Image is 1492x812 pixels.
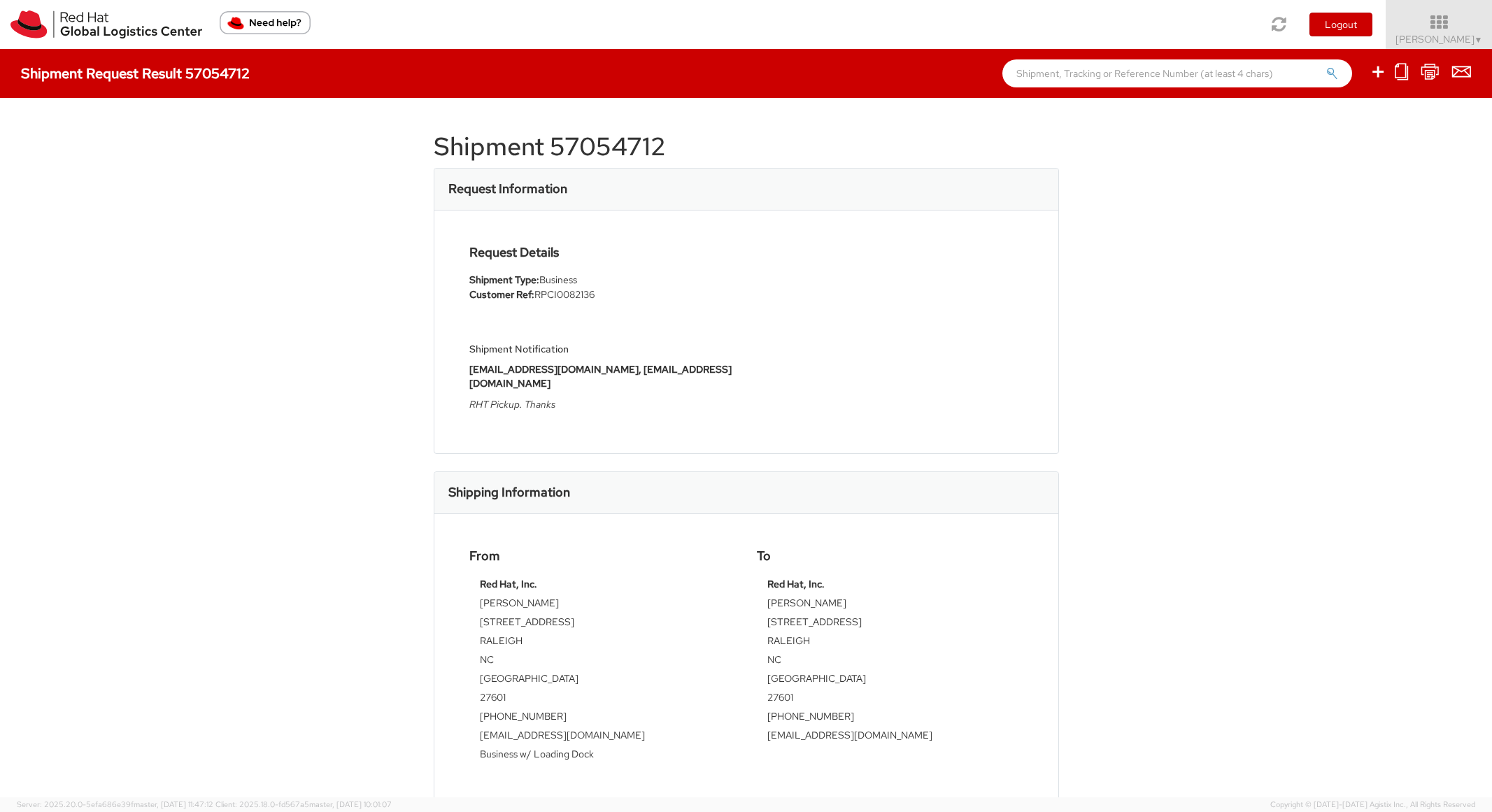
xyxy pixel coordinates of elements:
strong: [EMAIL_ADDRESS][DOMAIN_NAME], [EMAIL_ADDRESS][DOMAIN_NAME] [469,363,732,390]
td: 27601 [480,690,725,709]
h4: Request Details [469,245,736,259]
h3: Request Information [448,182,567,196]
button: Logout [1309,13,1372,36]
td: [PHONE_NUMBER] [767,709,1013,728]
td: NC [480,653,725,671]
td: NC [767,653,1013,671]
li: Business [469,273,736,287]
h4: Shipment Request Result 57054712 [21,66,250,81]
li: RPCI0082136 [469,287,736,302]
h3: Shipping Information [448,485,570,499]
td: [STREET_ADDRESS] [767,615,1013,634]
h4: To [757,549,1023,563]
td: [GEOGRAPHIC_DATA] [767,671,1013,690]
td: [STREET_ADDRESS] [480,615,725,634]
i: RHT Pickup. Thanks [469,398,555,411]
span: Copyright © [DATE]-[DATE] Agistix Inc., All Rights Reserved [1270,799,1475,811]
strong: Red Hat, Inc. [767,578,825,590]
span: [PERSON_NAME] [1395,33,1483,45]
strong: Red Hat, Inc. [480,578,537,590]
span: Client: 2025.18.0-fd567a5 [215,799,392,809]
span: Server: 2025.20.0-5efa686e39f [17,799,213,809]
td: Business w/ Loading Dock [480,747,725,766]
h1: Shipment 57054712 [434,133,1059,161]
td: RALEIGH [480,634,725,653]
span: ▼ [1475,34,1483,45]
strong: Shipment Type: [469,273,539,286]
h4: From [469,549,736,563]
td: [PERSON_NAME] [480,596,725,615]
td: [PHONE_NUMBER] [480,709,725,728]
input: Shipment, Tracking or Reference Number (at least 4 chars) [1002,59,1352,87]
span: master, [DATE] 10:01:07 [309,799,392,809]
td: [EMAIL_ADDRESS][DOMAIN_NAME] [480,728,725,747]
td: [PERSON_NAME] [767,596,1013,615]
h5: Shipment Notification [469,344,736,355]
td: RALEIGH [767,634,1013,653]
td: 27601 [767,690,1013,709]
span: master, [DATE] 11:47:12 [134,799,213,809]
button: Need help? [220,11,311,34]
td: [GEOGRAPHIC_DATA] [480,671,725,690]
img: rh-logistics-00dfa346123c4ec078e1.svg [10,10,202,38]
td: [EMAIL_ADDRESS][DOMAIN_NAME] [767,728,1013,747]
strong: Customer Ref: [469,288,534,301]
